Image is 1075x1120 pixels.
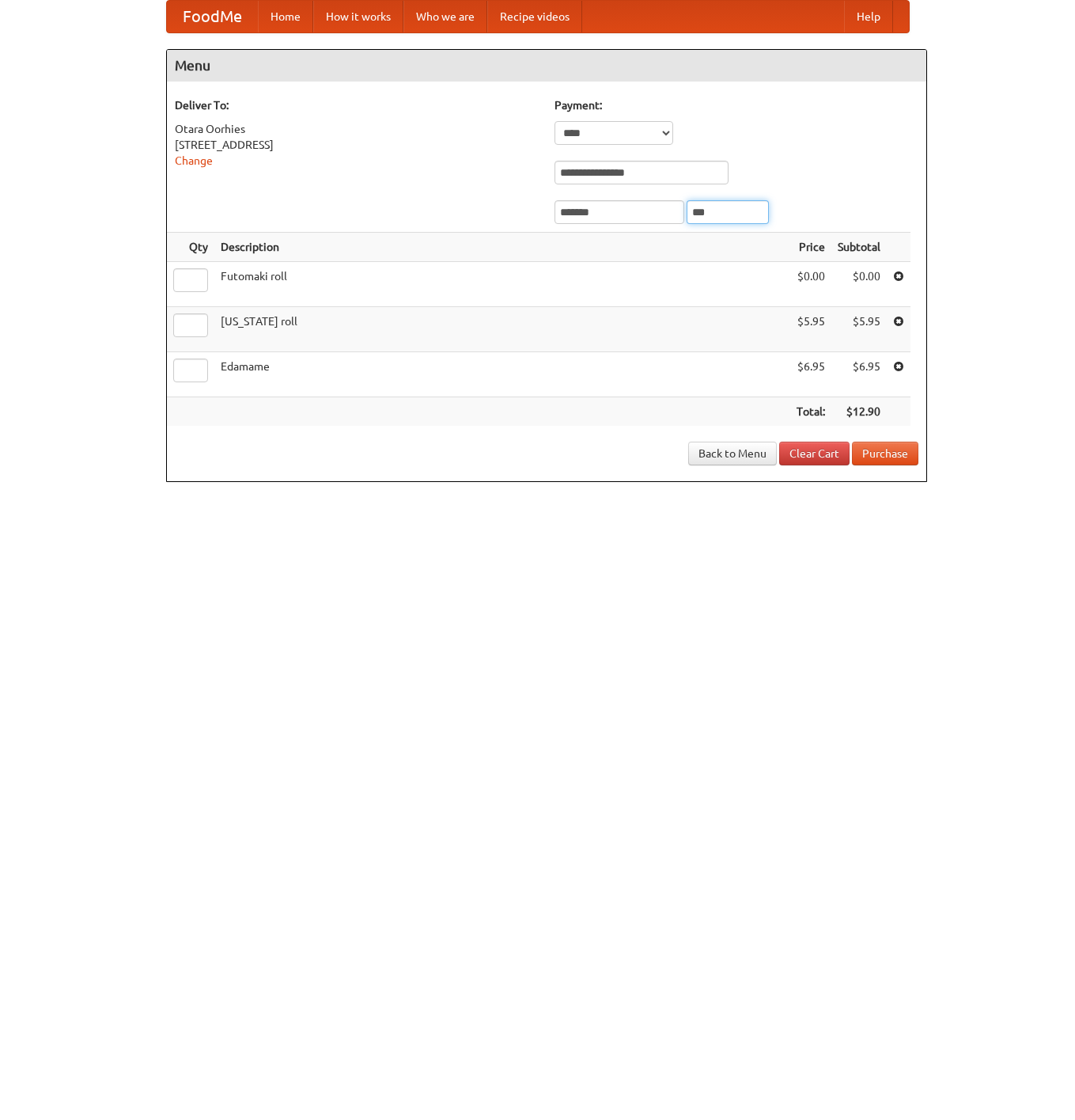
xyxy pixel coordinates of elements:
a: Recipe videos [487,1,582,32]
button: Purchase [852,442,918,465]
a: How it works [313,1,403,32]
a: FoodMe [167,1,258,32]
div: [STREET_ADDRESS] [175,137,539,153]
td: $6.95 [831,352,887,397]
a: Help [844,1,893,32]
th: $12.90 [831,397,887,427]
td: $0.00 [831,262,887,307]
td: $5.95 [831,307,887,352]
td: Edamame [214,352,790,397]
a: Home [258,1,313,32]
th: Description [214,233,790,262]
h4: Menu [167,50,926,82]
a: Change [175,154,213,167]
div: Otara Oorhies [175,121,539,137]
h5: Payment: [555,97,918,113]
td: $0.00 [790,262,831,307]
a: Clear Cart [779,442,850,465]
th: Total: [790,397,831,427]
td: [US_STATE] roll [214,307,790,352]
td: $5.95 [790,307,831,352]
th: Price [790,233,831,262]
a: Back to Menu [688,442,777,465]
td: $6.95 [790,352,831,397]
th: Qty [167,233,214,262]
a: Who we are [403,1,487,32]
td: Futomaki roll [214,262,790,307]
th: Subtotal [831,233,887,262]
h5: Deliver To: [175,97,539,113]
